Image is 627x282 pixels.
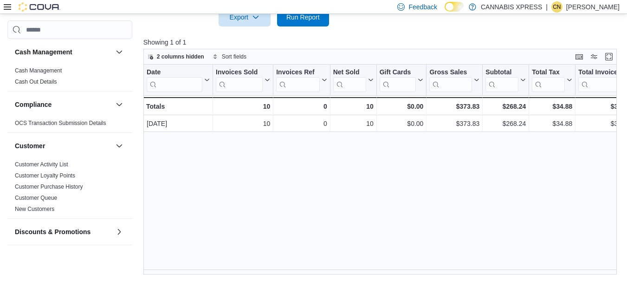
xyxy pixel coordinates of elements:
[333,68,373,92] button: Net Sold
[379,68,423,92] button: Gift Cards
[15,173,75,179] a: Customer Loyalty Points
[566,1,620,13] p: [PERSON_NAME]
[603,51,614,62] button: Enter fullscreen
[276,101,327,112] div: 0
[485,101,526,112] div: $268.24
[532,101,572,112] div: $34.88
[15,184,83,190] a: Customer Purchase History
[19,2,60,12] img: Cova
[532,68,565,92] div: Total Tax
[7,118,132,133] div: Compliance
[157,53,204,60] span: 2 columns hidden
[216,68,263,77] div: Invoices Sold
[15,67,62,75] span: Cash Management
[15,142,112,151] button: Customer
[532,68,565,77] div: Total Tax
[578,68,627,77] div: Total Invoiced
[7,66,132,92] div: Cash Management
[485,68,518,77] div: Subtotal
[276,68,327,92] button: Invoices Ref
[15,100,112,110] button: Compliance
[546,1,548,13] p: |
[578,68,627,92] div: Total Invoiced
[429,68,472,92] div: Gross Sales
[15,161,68,169] span: Customer Activity List
[532,118,572,130] div: $34.88
[216,101,270,112] div: 10
[485,68,526,92] button: Subtotal
[216,68,270,92] button: Invoices Sold
[219,8,271,26] button: Export
[147,118,210,130] div: [DATE]
[15,162,68,168] a: Customer Activity List
[15,48,112,57] button: Cash Management
[15,228,90,237] h3: Discounts & Promotions
[209,51,250,62] button: Sort fields
[277,8,329,26] button: Run Report
[333,101,373,112] div: 10
[147,68,202,77] div: Date
[15,120,106,127] a: OCS Transaction Submission Details
[551,1,562,13] div: Carole Nicholas
[379,68,416,77] div: Gift Cards
[333,118,374,130] div: 10
[286,13,320,22] span: Run Report
[408,2,437,12] span: Feedback
[429,68,472,77] div: Gross Sales
[379,68,416,92] div: Gift Card Sales
[574,51,585,62] button: Keyboard shortcuts
[379,101,423,112] div: $0.00
[143,38,622,47] p: Showing 1 of 1
[485,68,518,92] div: Subtotal
[15,184,83,191] span: Customer Purchase History
[15,172,75,180] span: Customer Loyalty Points
[216,68,263,92] div: Invoices Sold
[114,141,125,152] button: Customer
[114,227,125,238] button: Discounts & Promotions
[276,68,319,92] div: Invoices Ref
[15,79,57,85] a: Cash Out Details
[146,101,210,112] div: Totals
[114,47,125,58] button: Cash Management
[333,68,366,77] div: Net Sold
[553,1,561,13] span: CN
[15,228,112,237] button: Discounts & Promotions
[15,48,72,57] h3: Cash Management
[15,142,45,151] h3: Customer
[15,206,54,213] a: New Customers
[147,68,210,92] button: Date
[7,159,132,219] div: Customer
[532,68,572,92] button: Total Tax
[222,53,246,60] span: Sort fields
[333,68,366,92] div: Net Sold
[224,8,265,26] span: Export
[380,118,424,130] div: $0.00
[15,195,57,202] a: Customer Queue
[15,68,62,74] a: Cash Management
[276,118,327,130] div: 0
[216,118,270,130] div: 10
[485,118,526,130] div: $268.24
[15,100,52,110] h3: Compliance
[429,101,479,112] div: $373.83
[429,68,479,92] button: Gross Sales
[114,99,125,111] button: Compliance
[15,79,57,86] span: Cash Out Details
[429,118,479,130] div: $373.83
[276,68,319,77] div: Invoices Ref
[144,51,208,62] button: 2 columns hidden
[445,2,464,12] input: Dark Mode
[147,68,202,92] div: Date
[588,51,600,62] button: Display options
[481,1,542,13] p: CANNABIS XPRESS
